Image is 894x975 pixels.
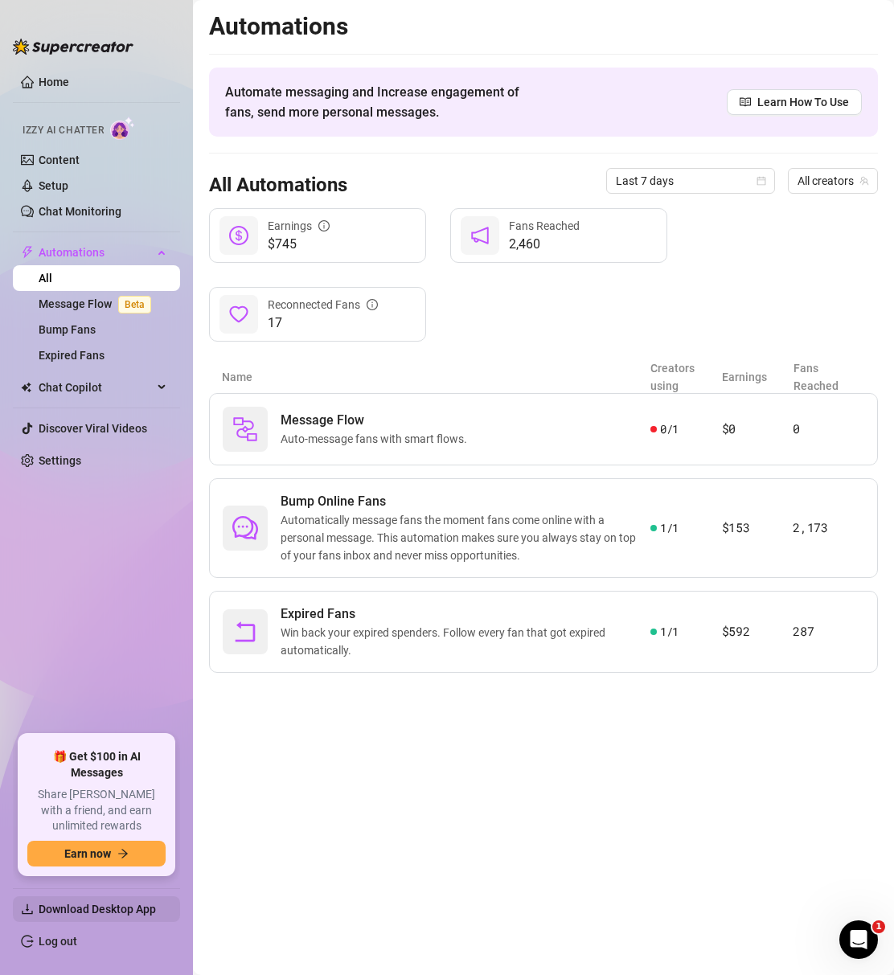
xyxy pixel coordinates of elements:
[64,847,111,860] span: Earn now
[794,359,865,395] article: Fans Reached
[39,454,81,467] a: Settings
[281,624,650,659] span: Win back your expired spenders. Follow every fan that got expired automatically.
[268,235,330,254] span: $745
[281,604,650,624] span: Expired Fans
[722,368,794,386] article: Earnings
[793,518,864,538] article: 2,173
[232,416,258,442] img: svg%3e
[39,179,68,192] a: Setup
[793,420,864,439] article: 0
[722,518,794,538] article: $153
[229,226,248,245] span: dollar
[232,515,258,541] span: comment
[21,246,34,259] span: thunderbolt
[650,359,722,395] article: Creators using
[839,920,878,959] iframe: Intercom live chat
[872,920,885,933] span: 1
[281,492,650,511] span: Bump Online Fans
[225,82,535,122] span: Automate messaging and Increase engagement of fans, send more personal messages.
[27,749,166,780] span: 🎁 Get $100 in AI Messages
[39,205,121,218] a: Chat Monitoring
[793,622,864,641] article: 287
[232,619,258,645] span: rollback
[281,411,474,430] span: Message Flow
[39,297,158,310] a: Message FlowBeta
[740,96,751,108] span: read
[798,169,868,193] span: All creators
[859,176,869,186] span: team
[727,89,862,115] a: Learn How To Use
[27,841,166,866] button: Earn nowarrow-right
[39,272,52,285] a: All
[616,169,765,193] span: Last 7 days
[39,349,105,362] a: Expired Fans
[509,235,580,254] span: 2,460
[318,220,330,231] span: info-circle
[21,382,31,393] img: Chat Copilot
[209,11,878,42] h2: Automations
[39,323,96,336] a: Bump Fans
[367,299,378,310] span: info-circle
[27,787,166,834] span: Share [PERSON_NAME] with a friend, and earn unlimited rewards
[757,176,766,186] span: calendar
[281,511,650,564] span: Automatically message fans the moment fans come online with a personal message. This automation m...
[23,123,104,138] span: Izzy AI Chatter
[268,296,378,313] div: Reconnected Fans
[222,368,650,386] article: Name
[268,217,330,235] div: Earnings
[281,430,474,448] span: Auto-message fans with smart flows.
[39,240,153,265] span: Automations
[39,935,77,948] a: Log out
[39,154,80,166] a: Content
[39,422,147,435] a: Discover Viral Videos
[509,219,580,232] span: Fans Reached
[660,623,679,641] span: 1 / 1
[13,39,133,55] img: logo-BBDzfeDw.svg
[209,173,347,199] h3: All Automations
[757,93,849,111] span: Learn How To Use
[229,305,248,324] span: heart
[722,622,794,641] article: $592
[118,296,151,313] span: Beta
[660,420,679,438] span: 0 / 1
[660,519,679,537] span: 1 / 1
[39,375,153,400] span: Chat Copilot
[39,76,69,88] a: Home
[470,226,490,245] span: notification
[110,117,135,140] img: AI Chatter
[117,848,129,859] span: arrow-right
[722,420,794,439] article: $0
[268,313,378,333] span: 17
[21,903,34,916] span: download
[39,903,156,916] span: Download Desktop App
